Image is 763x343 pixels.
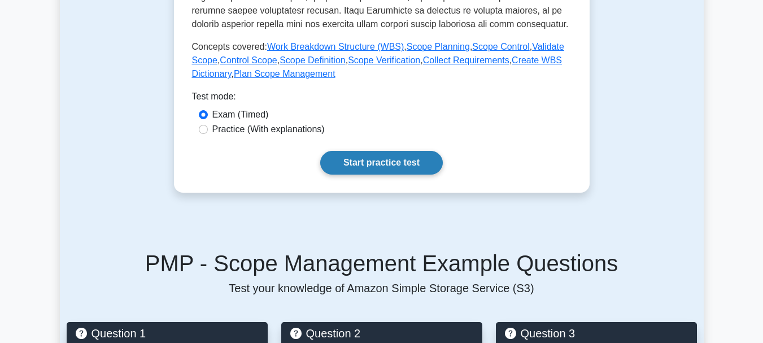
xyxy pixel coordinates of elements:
a: Control Scope [220,55,277,65]
label: Exam (Timed) [212,108,269,121]
p: Concepts covered: , , , , , , , , , [192,40,572,81]
a: Work Breakdown Structure (WBS) [267,42,404,51]
h5: Question 1 [76,327,259,340]
label: Practice (With explanations) [212,123,325,136]
a: Start practice test [320,151,443,175]
a: Collect Requirements [423,55,509,65]
h5: Question 2 [290,327,473,340]
a: Scope Verification [348,55,420,65]
div: Test mode: [192,90,572,108]
a: Scope Definition [280,55,346,65]
p: Test your knowledge of Amazon Simple Storage Service (S3) [67,281,697,295]
h5: PMP - Scope Management Example Questions [67,250,697,277]
a: Scope Planning [407,42,470,51]
a: Scope Control [472,42,529,51]
a: Plan Scope Management [234,69,335,79]
h5: Question 3 [505,327,688,340]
